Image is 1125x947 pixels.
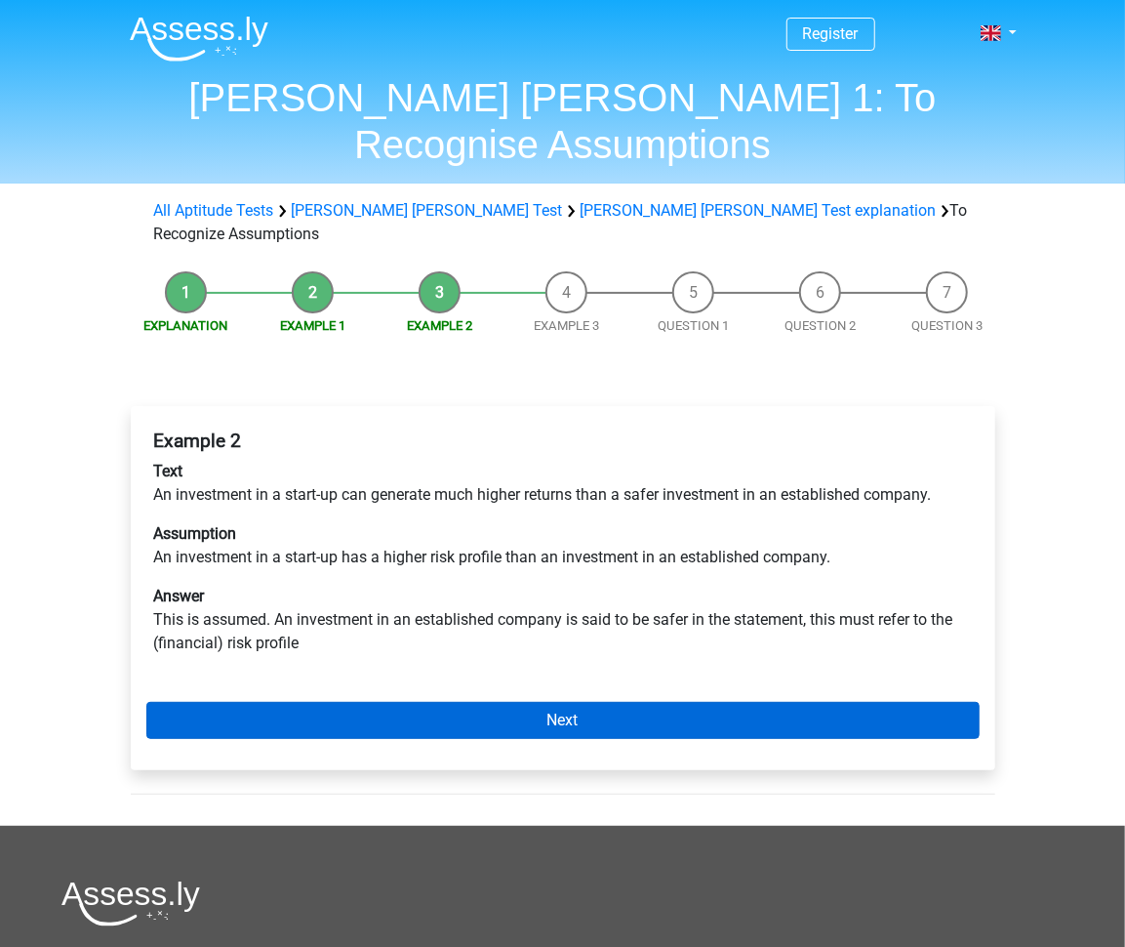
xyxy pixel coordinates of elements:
[280,318,345,333] a: Example 1
[534,318,599,333] a: Example 3
[146,199,980,246] div: To Recognize Assumptions
[784,318,856,333] a: Question 2
[154,201,274,220] a: All Aptitude Tests
[803,24,859,43] a: Register
[114,74,1012,168] h1: [PERSON_NAME] [PERSON_NAME] 1: To Recognise Assumptions
[154,462,183,480] b: Text
[154,460,972,507] p: An investment in a start-up can generate much higher returns than a safer investment in an establ...
[154,524,237,543] b: Assumption
[61,881,200,926] img: Assessly logo
[154,587,205,605] b: Answer
[911,318,983,333] a: Question 3
[581,201,937,220] a: [PERSON_NAME] [PERSON_NAME] Test explanation
[292,201,563,220] a: [PERSON_NAME] [PERSON_NAME] Test
[658,318,729,333] a: Question 1
[144,318,228,333] a: Explanation
[154,522,972,569] p: An investment in a start-up has a higher risk profile than an investment in an established company.
[154,430,242,452] b: Example 2
[407,318,472,333] a: Example 2
[130,16,268,62] img: Assessly
[146,702,980,739] a: Next
[154,585,972,655] p: This is assumed. An investment in an established company is said to be safer in the statement, th...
